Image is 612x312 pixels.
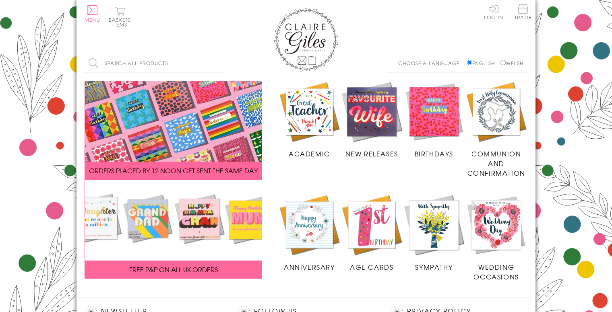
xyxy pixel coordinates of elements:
[467,149,525,178] span: Communion and Confirmation
[415,262,453,272] span: Sympathy
[345,149,398,158] span: New Releases
[217,54,225,72] input: Search
[484,4,503,20] a: Log In
[515,4,531,21] a: Trade
[274,8,338,72] img: Claire Giles Greetings Cards
[350,262,393,272] span: Age Cards
[341,194,403,272] a: Age Cards
[467,60,472,65] input: English
[403,81,465,159] a: Birthdays
[112,16,131,28] span: 0 items
[465,194,527,281] a: Wedding Occasions
[500,60,523,67] label: Welsh
[467,60,499,67] label: English
[85,16,100,23] span: Menu
[85,54,225,72] input: Search all products
[398,60,465,67] p: Choose a language:
[289,149,330,158] span: Academic
[415,149,453,158] span: Birthdays
[89,166,258,175] span: ORDERS PLACED BY 12 NOON GET SENT THE SAME DAY
[473,262,519,281] span: Wedding Occasions
[109,6,131,27] button: Basket0 items
[403,194,465,272] a: Sympathy
[85,5,100,22] button: Menu
[278,81,341,159] a: Academic
[515,4,531,20] span: Trade
[465,81,527,178] a: Communion and Confirmation
[284,262,335,272] span: Anniversary
[129,265,218,274] span: FREE P&P ON ALL UK ORDERS
[278,194,341,272] a: Anniversary
[341,81,403,159] a: New Releases
[500,60,506,65] input: Welsh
